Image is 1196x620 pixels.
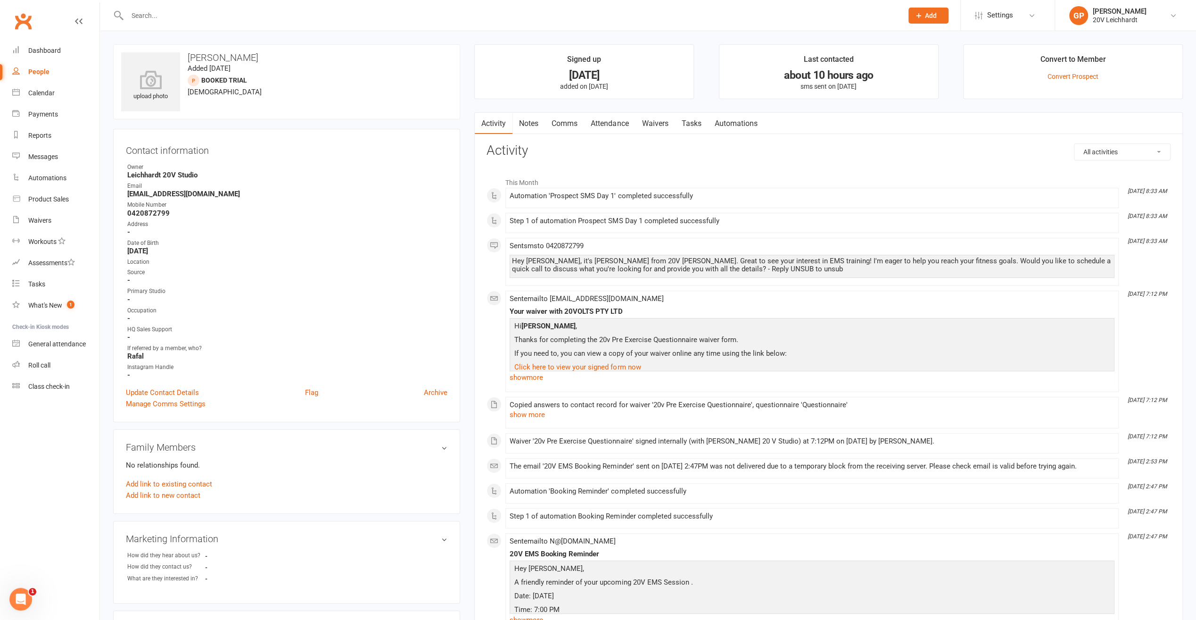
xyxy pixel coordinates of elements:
a: Convert Prospect [1048,73,1098,80]
span: Sent email to N@[DOMAIN_NAME] [510,537,616,545]
div: Assessments [28,259,75,267]
a: Clubworx [11,9,35,33]
a: Flag [305,387,318,398]
div: [DATE] [483,70,685,80]
strong: 0420872799 [127,209,447,218]
div: Dashboard [28,47,61,54]
strong: - [127,295,447,304]
a: Calendar [12,83,99,104]
a: Product Sales [12,189,99,210]
div: Convert to Member [1040,53,1106,70]
div: Waivers [28,217,51,224]
div: Automations [28,174,66,182]
div: Owner [127,163,447,172]
a: Notes [512,113,545,134]
iframe: Intercom live chat [9,588,32,611]
strong: [DATE] [127,247,447,255]
i: [DATE] 2:53 PM [1128,458,1167,465]
span: Add [925,12,937,19]
a: Messages [12,146,99,168]
div: How did they hear about us? [127,551,205,560]
a: Automations [708,113,764,134]
h3: Family Members [126,442,447,452]
div: How did they contact us? [127,562,205,571]
div: Address [127,220,447,229]
a: Assessments [12,252,99,274]
div: Automation 'Prospect SMS Day 1' completed successfully [510,192,1114,200]
a: What's New1 [12,295,99,316]
i: [DATE] 8:33 AM [1128,213,1167,219]
time: Added [DATE] [188,64,231,73]
div: Tasks [28,280,45,288]
a: People [12,61,99,83]
div: Reports [28,132,51,139]
strong: - [127,228,447,236]
div: Step 1 of automation Prospect SMS Day 1 completed successfully [510,217,1114,225]
div: Last contacted [804,53,854,70]
div: Waiver '20v Pre Exercise Questionnaire' signed internally (with [PERSON_NAME] 20 V Studio) at 7:1... [510,437,1114,445]
p: Hi , [512,320,1112,334]
a: Update Contact Details [126,387,199,398]
div: Payments [28,110,58,118]
div: Messages [28,153,58,160]
strong: [EMAIL_ADDRESS][DOMAIN_NAME] [127,190,447,198]
div: Roll call [28,361,50,369]
a: Waivers [12,210,99,231]
i: [DATE] 7:12 PM [1128,291,1167,297]
div: What's New [28,302,62,309]
a: Payments [12,104,99,125]
div: Occupation [127,306,447,315]
a: Activity [475,113,512,134]
a: Roll call [12,355,99,376]
p: added on [DATE] [483,83,685,90]
div: Class check-in [28,383,70,390]
div: Step 1 of automation Booking Reminder completed successfully [510,512,1114,520]
a: Automations [12,168,99,189]
a: Comms [545,113,584,134]
h3: Marketing Information [126,534,447,544]
div: Email [127,182,447,191]
a: Waivers [635,113,675,134]
div: Copied answers to contact record for waiver '20v Pre Exercise Questionnaire', questionnaire 'Ques... [510,401,1114,409]
div: upload photo [121,70,180,101]
span: 1 [67,301,74,309]
a: show more [510,371,1114,384]
div: The email '20V EMS Booking Reminder' sent on [DATE] 2:47PM was not delivered due to a temporary b... [510,462,1114,470]
p: No relationships found. [126,460,447,471]
a: Workouts [12,231,99,252]
span: Booked Trial [201,76,247,84]
div: Workouts [28,238,57,245]
strong: - [127,314,447,323]
span: Settings [987,5,1013,26]
div: about 10 hours ago [728,70,930,80]
strong: [PERSON_NAME] [521,322,576,330]
button: show more [510,409,545,420]
p: A friendly reminder of your upcoming 20V EMS Session . [512,577,1112,590]
strong: Leichhardt 20V Studio [127,171,447,179]
a: Tasks [675,113,708,134]
div: 20V EMS Booking Reminder [510,550,1114,558]
span: 1 [29,588,36,595]
i: [DATE] 2:47 PM [1128,483,1167,490]
p: Thanks for completing the 20v Pre Exercise Questionnaire waiver form. [512,334,1112,348]
i: [DATE] 8:33 AM [1128,238,1167,244]
button: Add [908,8,949,24]
div: 20V Leichhardt [1093,16,1147,24]
h3: Contact information [126,142,447,156]
div: GP [1069,6,1088,25]
span: Sent sms to 0420872799 [510,242,584,250]
div: Instagram Handle [127,363,447,372]
span: Sent email to [EMAIL_ADDRESS][DOMAIN_NAME] [510,294,663,303]
i: [DATE] 7:12 PM [1128,433,1167,440]
p: Time: 7:00 PM [512,604,1112,618]
strong: - [205,564,259,571]
div: What are they interested in? [127,574,205,583]
a: Add link to new contact [126,490,200,501]
a: Attendance [584,113,635,134]
strong: - [205,553,259,560]
a: Tasks [12,274,99,295]
div: Mobile Number [127,201,447,209]
a: Dashboard [12,40,99,61]
span: [DEMOGRAPHIC_DATA] [188,88,262,96]
div: People [28,68,49,75]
